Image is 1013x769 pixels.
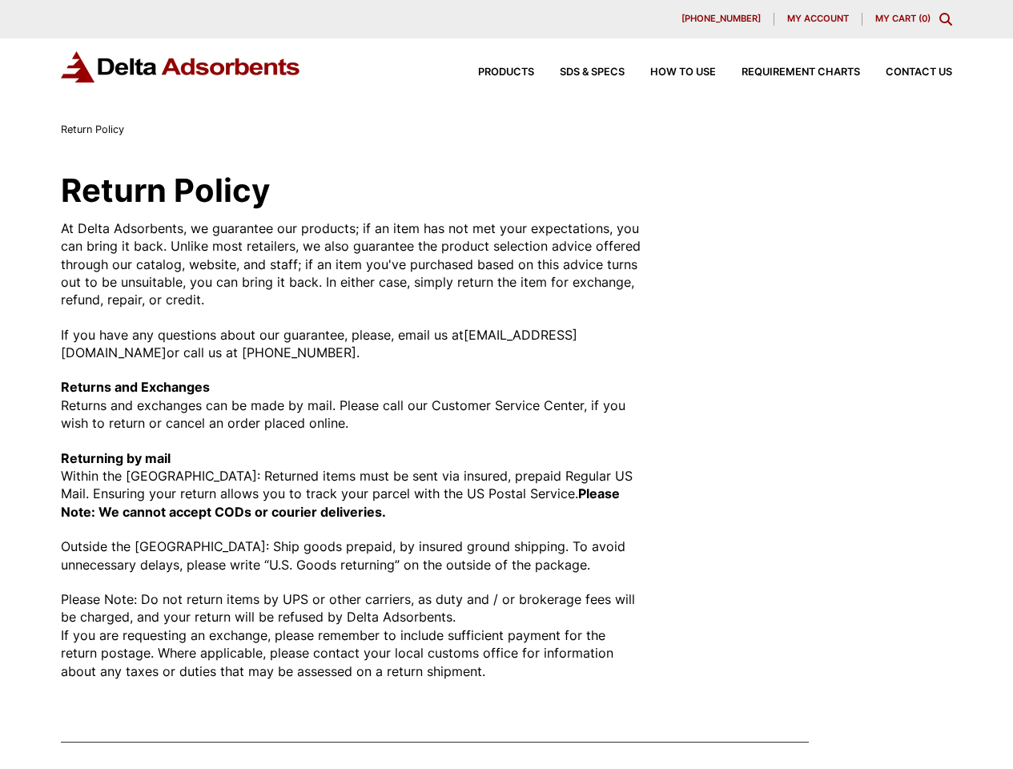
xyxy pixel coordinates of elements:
a: My Cart (0) [875,13,931,24]
span: [PHONE_NUMBER] [681,14,761,23]
span: SDS & SPECS [560,67,625,78]
a: Products [452,67,534,78]
span: Requirement Charts [742,67,860,78]
span: Products [478,67,534,78]
a: How to Use [625,67,716,78]
p: If you have any questions about our guarantee, please, email us at [EMAIL_ADDRESS][DOMAIN_NAME] o... [61,326,642,362]
a: [PHONE_NUMBER] [669,13,774,26]
a: My account [774,13,862,26]
a: SDS & SPECS [534,67,625,78]
strong: Returns and Exchanges [61,379,210,395]
span: 0 [922,13,927,24]
span: Return Policy [61,123,124,135]
a: Requirement Charts [716,67,860,78]
a: Contact Us [860,67,952,78]
p: At Delta Adsorbents, we guarantee our products; if an item has not met your expectations, you can... [61,219,642,309]
div: Toggle Modal Content [939,13,952,26]
span: Contact Us [886,67,952,78]
strong: Please Note: We cannot accept CODs or courier deliveries. [61,485,620,519]
p: Please Note: Do not return items by UPS or other carriers, as duty and / or brokerage fees will b... [61,590,642,680]
span: How to Use [650,67,716,78]
p: Within the [GEOGRAPHIC_DATA]: Returned items must be sent via insured, prepaid Regular US Mail. E... [61,449,642,521]
h1: Return Policy [61,175,642,207]
img: Delta Adsorbents [61,51,301,83]
span: My account [787,14,849,23]
p: Returns and exchanges can be made by mail. Please call our Customer Service Center, if you wish t... [61,378,642,432]
p: Outside the [GEOGRAPHIC_DATA]: Ship goods prepaid, by insured ground shipping. To avoid unnecessa... [61,537,642,574]
strong: Returning by mail [61,450,171,466]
